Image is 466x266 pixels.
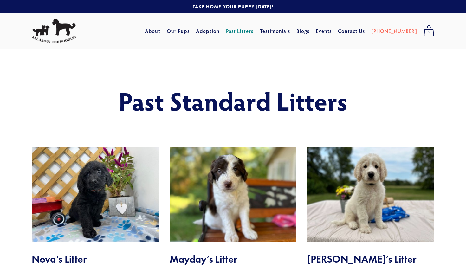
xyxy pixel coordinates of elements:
[145,25,160,37] a: About
[338,25,365,37] a: Contact Us
[32,19,76,43] img: All About The Doodles
[307,253,434,265] h2: [PERSON_NAME]’s Litter
[260,25,290,37] a: Testimonials
[296,25,309,37] a: Blogs
[424,29,434,37] span: 0
[66,87,400,115] h1: Past Standard Litters
[170,253,297,265] h2: Mayday’s Litter
[371,25,417,37] a: [PHONE_NUMBER]
[32,253,159,265] h2: Nova’s Litter
[196,25,220,37] a: Adoption
[226,28,254,34] a: Past Litters
[316,25,332,37] a: Events
[167,25,190,37] a: Our Pups
[420,23,437,39] a: 0 items in cart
